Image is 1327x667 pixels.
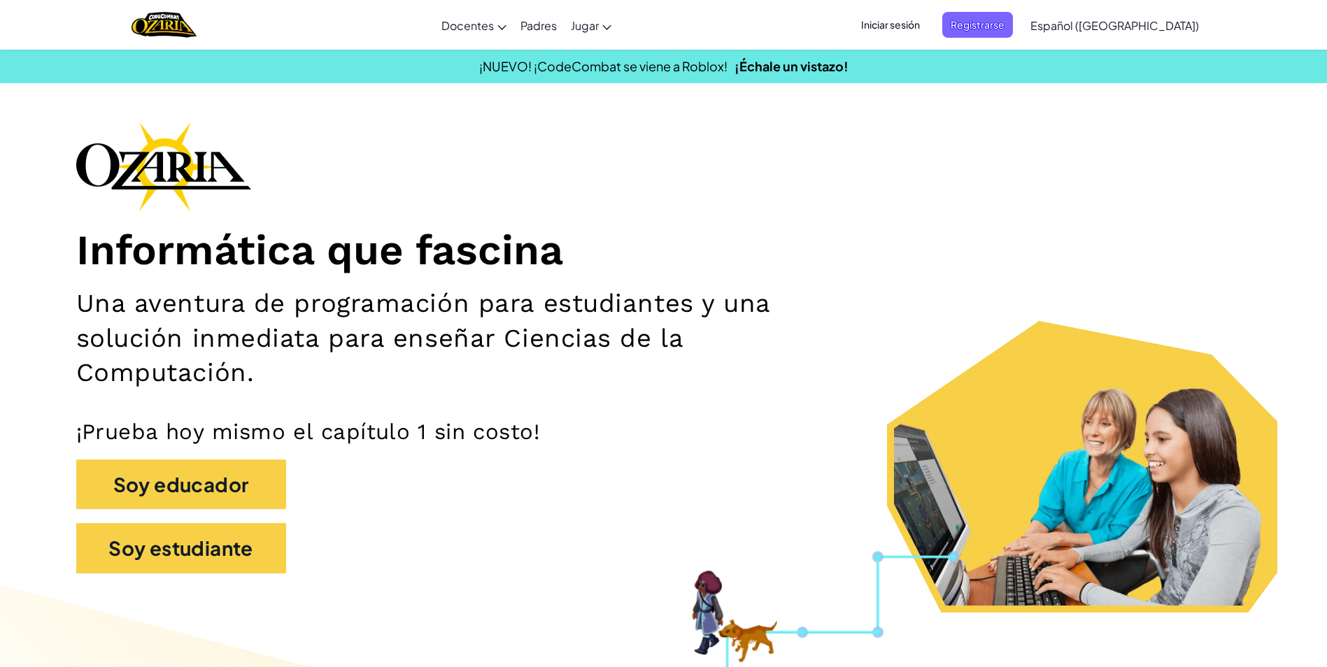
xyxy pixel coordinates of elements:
[76,286,864,389] h2: Una aventura de programación para estudiantes y una solución inmediata para enseñar Ciencias de l...
[132,10,197,39] a: Ozaria by CodeCombat logo
[1030,18,1199,33] span: Español ([GEOGRAPHIC_DATA])
[735,58,849,74] a: ¡Échale un vistazo!
[76,225,1251,276] h1: Informática que fascina
[1023,6,1206,44] a: Español ([GEOGRAPHIC_DATA])
[76,122,251,211] img: Ozaria branding logo
[513,6,564,44] a: Padres
[853,12,928,38] button: Iniciar sesión
[132,10,197,39] img: Home
[76,523,286,573] button: Soy estudiante
[441,18,494,33] span: Docentes
[942,12,1013,38] button: Registrarse
[76,459,286,510] button: Soy educador
[76,418,1251,445] p: ¡Prueba hoy mismo el capítulo 1 sin costo!
[479,58,728,74] span: ¡NUEVO! ¡CodeCombat se viene a Roblox!
[564,6,618,44] a: Jugar
[571,18,599,33] span: Jugar
[434,6,513,44] a: Docentes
